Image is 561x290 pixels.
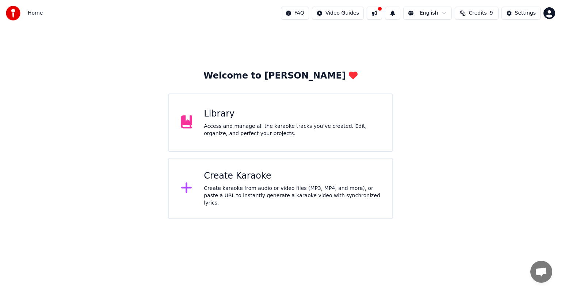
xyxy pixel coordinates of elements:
[203,70,358,82] div: Welcome to [PERSON_NAME]
[6,6,20,20] img: youka
[204,185,380,207] div: Create karaoke from audio or video files (MP3, MP4, and more), or paste a URL to instantly genera...
[515,9,536,17] div: Settings
[28,9,43,17] nav: breadcrumb
[312,7,364,20] button: Video Guides
[204,123,380,137] div: Access and manage all the karaoke tracks you’ve created. Edit, organize, and perfect your projects.
[28,9,43,17] span: Home
[281,7,309,20] button: FAQ
[469,9,486,17] span: Credits
[501,7,541,20] button: Settings
[455,7,499,20] button: Credits9
[530,261,552,283] div: Open chat
[204,108,380,120] div: Library
[490,9,493,17] span: 9
[204,170,380,182] div: Create Karaoke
